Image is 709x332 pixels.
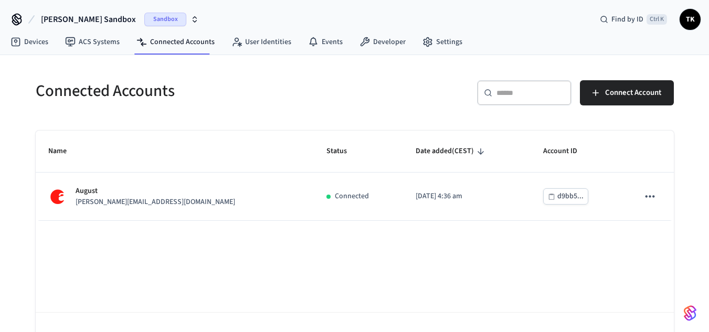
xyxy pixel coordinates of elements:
[351,33,414,51] a: Developer
[48,187,67,206] img: August Logo, Square
[557,190,584,203] div: d9bb5...
[611,14,643,25] span: Find by ID
[580,80,674,105] button: Connect Account
[76,186,235,197] p: August
[41,13,136,26] span: [PERSON_NAME] Sandbox
[647,14,667,25] span: Ctrl K
[36,131,674,221] table: sticky table
[48,143,80,159] span: Name
[681,10,700,29] span: TK
[36,80,348,102] h5: Connected Accounts
[591,10,675,29] div: Find by IDCtrl K
[543,188,588,205] button: d9bb5...
[326,143,361,159] span: Status
[300,33,351,51] a: Events
[223,33,300,51] a: User Identities
[684,305,696,322] img: SeamLogoGradient.69752ec5.svg
[2,33,57,51] a: Devices
[414,33,471,51] a: Settings
[144,13,186,26] span: Sandbox
[680,9,701,30] button: TK
[335,191,369,202] p: Connected
[76,197,235,208] p: [PERSON_NAME][EMAIL_ADDRESS][DOMAIN_NAME]
[605,86,661,100] span: Connect Account
[128,33,223,51] a: Connected Accounts
[416,143,488,159] span: Date added(CEST)
[416,191,518,202] p: [DATE] 4:36 am
[543,143,591,159] span: Account ID
[57,33,128,51] a: ACS Systems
